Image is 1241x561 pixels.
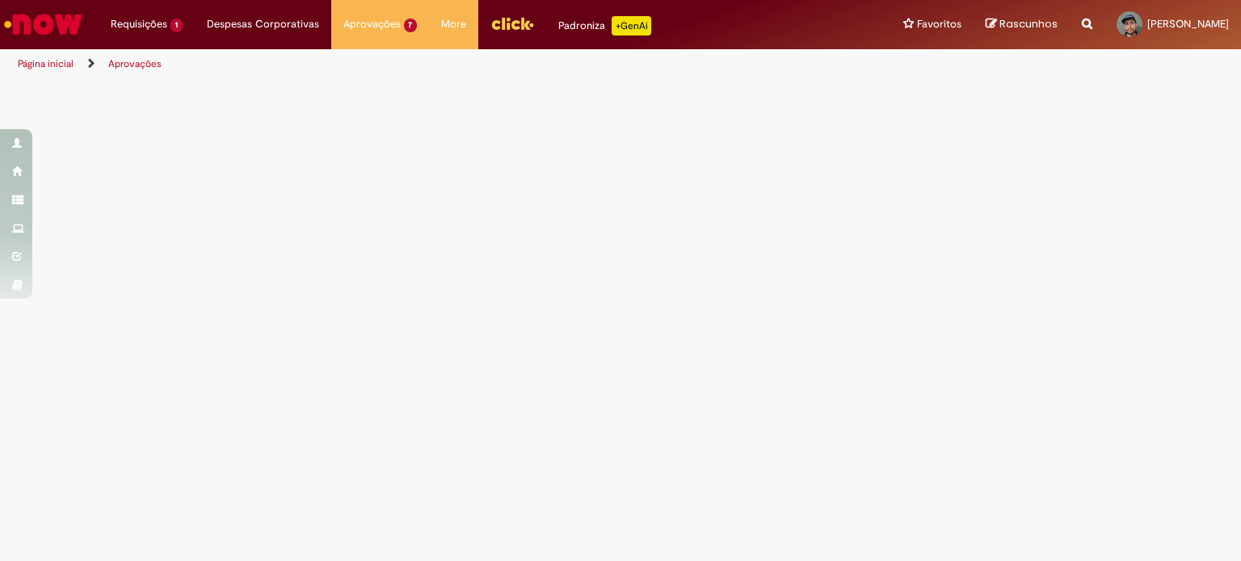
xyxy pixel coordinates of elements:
span: 1 [170,19,183,32]
span: Favoritos [917,16,961,32]
a: Página inicial [18,57,74,70]
img: click_logo_yellow_360x200.png [490,11,534,36]
span: [PERSON_NAME] [1147,17,1229,31]
span: Aprovações [343,16,401,32]
span: Rascunhos [999,16,1058,31]
ul: Trilhas de página [12,49,815,79]
a: Aprovações [108,57,162,70]
img: ServiceNow [2,8,85,40]
span: More [441,16,466,32]
a: Rascunhos [986,17,1058,32]
span: 7 [404,19,418,32]
p: +GenAi [612,16,651,36]
div: Padroniza [558,16,651,36]
span: Requisições [111,16,167,32]
span: Despesas Corporativas [207,16,319,32]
